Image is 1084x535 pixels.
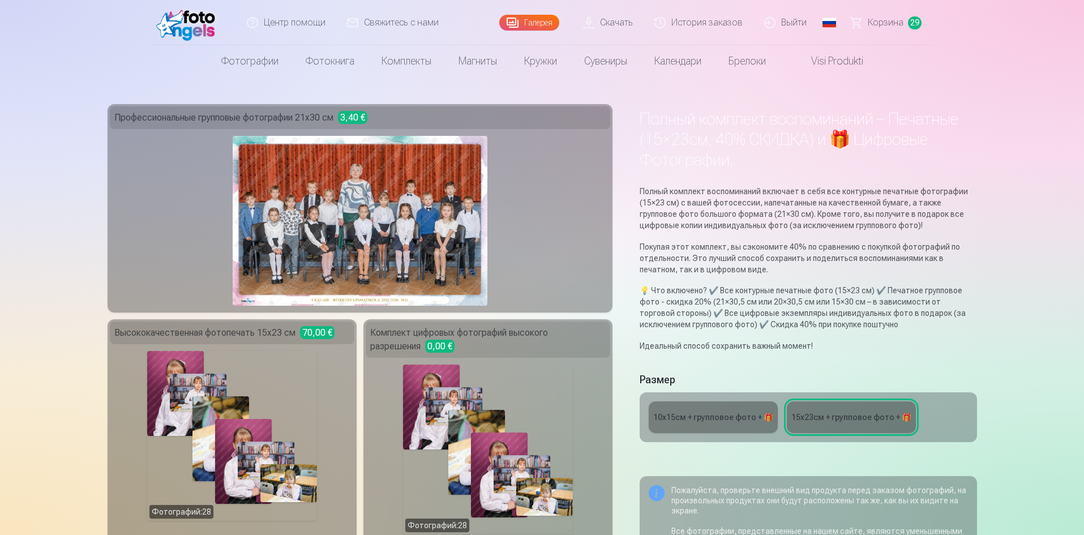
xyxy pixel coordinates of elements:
[729,55,766,67] font: Брелоки
[868,17,903,28] font: Корзина
[511,45,571,77] a: Кружки
[524,55,557,67] font: Кружки
[292,45,368,77] a: Фотокнига
[264,17,325,28] font: Центр помощи
[382,55,431,67] font: Комплекты
[653,413,773,422] font: 10х15см + групповое фото + 🎁
[156,5,221,41] img: /fa1
[571,45,641,77] a: Сувениры
[340,112,365,123] font: 3,40 €
[640,286,966,329] font: 💡 Что включено? ✔️ Все контурные печатные фото (15×23 см) ✔️ Печатное групповое фото - скидка 20%...
[641,45,715,77] a: Календари
[640,341,813,350] font: Идеальный способ сохранить важный момент!
[640,187,968,230] font: Полный комплект воспоминаний включает в себя все контурные печатные фотографии (15×23 см) с вашей...
[208,45,292,77] a: Фотографии
[654,55,701,67] font: Календари
[499,15,559,31] a: Галерея
[600,17,633,28] font: Скачать
[114,112,333,123] font: Профессиональные групповые фотографии 21х30 см
[370,327,548,352] font: Комплект цифровых фотографий высокого разрешения
[715,45,779,77] a: Брелоки
[781,17,807,28] font: Выйти
[811,55,863,67] font: Visi produkti
[584,55,627,67] font: Сувениры
[114,327,295,338] font: Высококачественная фотопечать 15х23 см
[649,401,778,433] a: 10х15см + групповое фото + 🎁
[640,109,958,169] font: Полный комплект воспоминаний – Печатные (15×23см, 40% СКИДКА) и 🎁 Цифровые Фотографии.
[671,486,966,515] font: Пожалуйста, проверьте внешний вид продукта перед заказом фотографий, на произвольных продуктах он...
[910,18,919,27] font: 29
[640,374,675,386] font: Размер
[445,45,511,77] a: Магниты
[427,341,452,352] font: 0,00 €
[306,55,354,67] font: Фотокнига
[302,327,332,338] font: 70,00 €
[791,413,911,422] font: 15x23см + групповое фото + 🎁
[787,401,916,433] a: 15x23см + групповое фото + 🎁
[640,242,960,274] font: Покупая этот комплект, вы сэкономите 40% по сравнению с покупкой фотографий по отдельности. Это л...
[364,17,439,28] font: Свяжитесь с нами
[671,17,743,28] font: История заказов
[459,55,497,67] font: Магниты
[779,45,877,77] a: Visi produkti
[524,18,552,27] font: Галерея
[221,55,279,67] font: Фотографии
[368,45,445,77] a: Комплекты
